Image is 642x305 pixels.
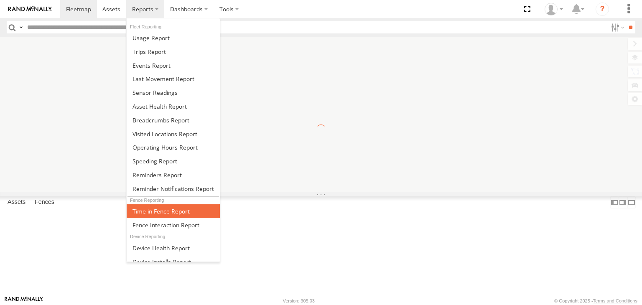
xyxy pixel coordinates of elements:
a: Trips Report [127,45,220,58]
div: Zulema McIntosch [542,3,566,15]
label: Dock Summary Table to the Left [610,196,619,208]
a: Breadcrumbs Report [127,113,220,127]
div: Version: 305.03 [283,298,315,303]
a: Visited Locations Report [127,127,220,141]
a: Usage Report [127,31,220,45]
a: Device Health Report [127,241,220,255]
a: Asset Health Report [127,99,220,113]
a: Asset Operating Hours Report [127,140,220,154]
a: Service Reminder Notifications Report [127,182,220,196]
a: Visit our Website [5,297,43,305]
label: Search Filter Options [608,21,626,33]
a: Device Installs Report [127,255,220,269]
label: Assets [3,197,30,208]
a: Reminders Report [127,168,220,182]
a: Full Events Report [127,58,220,72]
i: ? [596,3,609,16]
label: Hide Summary Table [627,196,636,208]
a: Fleet Speed Report [127,154,220,168]
a: Sensor Readings [127,86,220,99]
label: Dock Summary Table to the Right [619,196,627,208]
a: Terms and Conditions [593,298,637,303]
img: rand-logo.svg [8,6,52,12]
label: Search Query [18,21,24,33]
a: Time in Fences Report [127,204,220,218]
div: © Copyright 2025 - [554,298,637,303]
a: Fence Interaction Report [127,218,220,232]
label: Fences [31,197,59,208]
a: Last Movement Report [127,72,220,86]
